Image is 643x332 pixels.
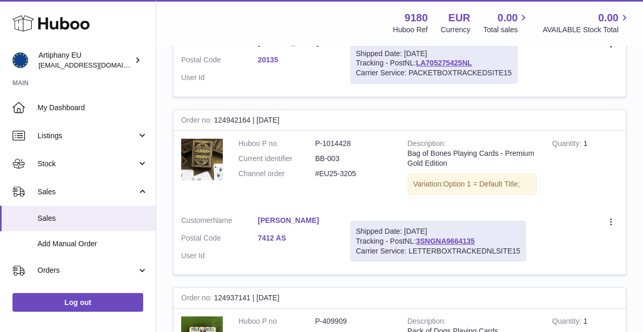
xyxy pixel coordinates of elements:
dt: User Id [181,73,258,83]
div: Huboo Ref [393,25,428,35]
span: My Dashboard [37,103,148,113]
div: Tracking - PostNL: [350,221,526,262]
a: 0.00 Total sales [483,11,529,35]
span: 0.00 [598,11,619,25]
a: LA705275425NL [416,59,472,67]
strong: Order no [181,116,214,127]
span: Sales [37,214,148,223]
a: Log out [12,293,143,312]
dt: Postal Code [181,233,258,246]
dd: P-1014428 [315,139,392,149]
dt: Channel order [238,169,315,179]
img: BBWalidWebsite4.jpg [181,139,223,180]
a: 0.00 AVAILABLE Stock Total [543,11,631,35]
strong: Quantity [552,317,584,328]
div: Shipped Date: [DATE] [356,49,512,59]
strong: Order no [181,294,214,304]
dd: P-409909 [315,316,392,326]
div: Shipped Date: [DATE] [356,227,521,236]
span: Add Manual Order [37,239,148,249]
a: [PERSON_NAME] [258,216,334,225]
dt: Huboo P no [238,316,315,326]
span: Option 1 = Default Title; [444,180,520,188]
div: Tracking - PostNL: [350,43,518,84]
span: 0.00 [498,11,518,25]
div: 124937141 | [DATE] [173,288,626,309]
div: Bag of Bones Playing Cards - Premium Gold Edition [408,149,537,168]
div: Variation: [408,174,537,195]
span: AVAILABLE Stock Total [543,25,631,35]
dd: BB-003 [315,154,392,164]
div: Artiphany EU [39,50,132,70]
span: Total sales [483,25,529,35]
div: Currency [441,25,471,35]
dt: Current identifier [238,154,315,164]
strong: Description [408,139,446,150]
span: Sales [37,187,137,197]
a: 3SNGNA9664135 [416,237,475,245]
span: [EMAIL_ADDRESS][DOMAIN_NAME] [39,61,153,69]
a: 7412 AS [258,233,334,243]
img: artiphany@artiphany.eu [12,52,28,68]
span: Orders [37,265,137,275]
dt: Name [181,216,258,228]
a: 20135 [258,55,334,65]
span: Listings [37,131,137,141]
div: Carrier Service: PACKETBOXTRACKEDSITE15 [356,68,512,78]
dt: User Id [181,251,258,261]
div: Carrier Service: LETTERBOXTRACKEDNLSITE15 [356,246,521,256]
dt: Huboo P no [238,139,315,149]
td: 1 [545,131,626,208]
strong: Description [408,317,446,328]
strong: EUR [448,11,470,25]
strong: Quantity [552,139,584,150]
span: Customer [181,216,213,224]
dd: #EU25-3205 [315,169,392,179]
span: Customer [181,38,213,47]
span: Stock [37,159,137,169]
dt: Postal Code [181,55,258,68]
strong: 9180 [405,11,428,25]
div: 124942164 | [DATE] [173,110,626,131]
